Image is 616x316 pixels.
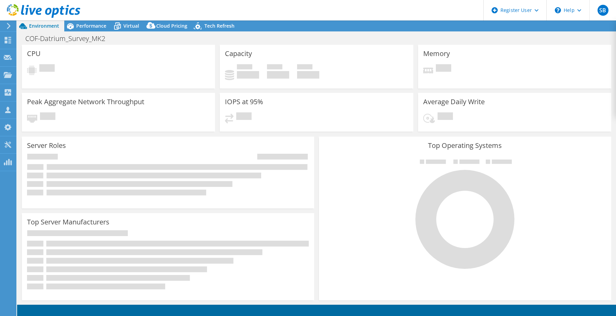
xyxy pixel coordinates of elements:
[423,50,450,57] h3: Memory
[598,5,608,16] span: SB
[156,23,187,29] span: Cloud Pricing
[436,64,451,73] span: Pending
[204,23,235,29] span: Tech Refresh
[267,71,289,79] h4: 0 GiB
[297,64,312,71] span: Total
[555,7,561,13] svg: \n
[27,50,41,57] h3: CPU
[236,112,252,122] span: Pending
[39,64,55,73] span: Pending
[123,23,139,29] span: Virtual
[27,218,109,226] h3: Top Server Manufacturers
[22,35,116,42] h1: COF-Datrium_Survey_MK2
[225,50,252,57] h3: Capacity
[225,98,263,106] h3: IOPS at 95%
[29,23,59,29] span: Environment
[76,23,106,29] span: Performance
[267,64,282,71] span: Free
[297,71,319,79] h4: 0 GiB
[438,112,453,122] span: Pending
[27,142,66,149] h3: Server Roles
[237,71,259,79] h4: 0 GiB
[237,64,252,71] span: Used
[324,142,606,149] h3: Top Operating Systems
[27,98,144,106] h3: Peak Aggregate Network Throughput
[423,98,485,106] h3: Average Daily Write
[40,112,55,122] span: Pending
